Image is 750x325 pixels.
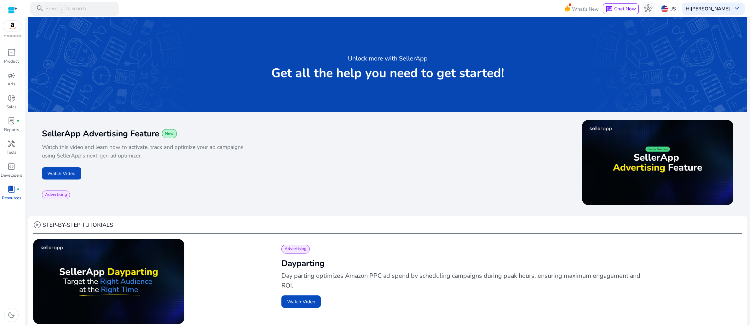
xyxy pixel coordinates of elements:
[281,271,641,291] p: Day parting optimizes Amazon PPC ad spend by scheduling campaigns during peak hours, ensuring max...
[281,258,731,269] h2: Dayparting
[59,5,65,13] span: /
[281,295,321,308] button: Watch Video
[669,3,676,14] p: US
[7,71,15,80] span: campaign
[582,120,733,205] img: maxresdefault.jpg
[7,94,15,102] span: donut_small
[3,21,22,31] img: amazon.svg
[1,173,22,179] p: Developers
[45,5,86,13] p: Press to search
[642,2,655,16] button: hub
[348,54,428,64] h3: Unlock more with SellerApp
[661,5,668,12] img: us.svg
[271,66,504,80] p: Get all the help you need to get started!
[7,311,15,319] span: dark_mode
[614,5,636,12] span: Chat Now
[4,127,19,133] p: Reports
[8,81,15,88] p: Ads
[33,239,184,324] img: maxresdefault.jpg
[42,143,244,160] p: Watch this video and learn how to activate, track and optimize your ad campaigns using SellerApp'...
[17,188,20,191] span: fiber_manual_record
[7,162,15,171] span: code_blocks
[691,5,730,12] b: [PERSON_NAME]
[7,150,16,156] p: Tools
[42,167,81,180] button: Watch Video
[733,4,741,13] span: keyboard_arrow_down
[2,195,21,202] p: Resources
[4,59,19,65] p: Product
[36,4,44,13] span: search
[7,117,15,125] span: lab_profile
[42,128,159,139] span: SellerApp Advertising Feature
[686,6,730,11] p: Hi
[285,246,307,252] span: Advertising
[17,120,20,123] span: fiber_manual_record
[603,3,638,14] button: chatChat Now
[6,104,16,111] p: Sales
[45,192,67,198] span: Advertising
[606,6,613,13] span: chat
[33,221,113,229] div: STEP-BY-STEP TUTORIALS
[33,221,41,229] span: play_circle
[4,34,21,38] p: Marketplace
[165,131,174,137] span: New
[7,185,15,193] span: book_4
[644,4,652,13] span: hub
[7,48,15,57] span: inventory_2
[572,3,599,14] span: What's New
[7,140,15,148] span: handyman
